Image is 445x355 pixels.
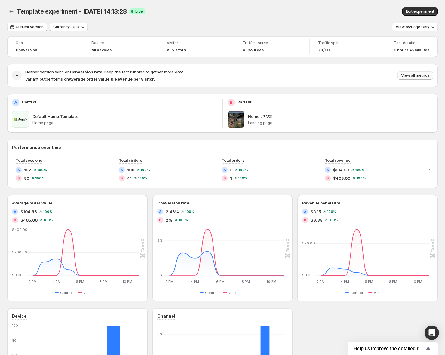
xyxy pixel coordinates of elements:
h3: Average order value [12,200,52,206]
button: Variant [223,289,242,296]
text: $200.00 [12,250,27,254]
a: VisitorAll visitors [167,40,226,53]
h2: Performance over time [12,145,433,151]
span: 70/30 [318,48,330,53]
span: Variant outperforms on . [25,77,155,81]
span: 100 % [37,168,47,172]
span: Total sessions [16,158,42,163]
p: Control [22,99,36,105]
p: Landing page [248,121,433,125]
text: 10 PM [122,280,132,284]
h2: A [159,210,161,213]
span: Total visitors [119,158,142,163]
button: Currency: USD [50,23,88,31]
span: Conversion [16,48,37,53]
div: Open Intercom Messenger [425,326,439,340]
text: $0.00 [12,273,23,277]
a: Test duration3 hours 45 minutes [394,40,429,53]
text: 8 PM [389,280,397,284]
span: 100 % [185,210,195,213]
span: Control [205,290,218,295]
span: 100 % [178,218,188,222]
span: Test duration [394,41,429,45]
button: Show survey - Help us improve the detailed report for A/B campaigns [354,345,432,352]
span: $9.88 [311,217,323,223]
span: 100 % [43,210,53,213]
img: Home LP V2 [228,111,244,128]
h2: A [327,168,329,172]
h2: B [159,218,161,222]
button: Edit experiment [402,7,438,16]
text: 2 PM [165,280,173,284]
span: Help us improve the detailed report for A/B campaigns [354,346,425,351]
h2: A [304,210,306,213]
button: Variant [78,289,97,296]
span: 100 % [327,210,336,213]
img: Default Home Template [12,111,29,128]
p: Home LP V2 [248,113,272,119]
span: 2% [166,217,172,223]
h3: Device [12,313,27,319]
span: $314.59 [333,167,349,173]
h3: Conversion rate [157,200,189,206]
h3: Channel [157,313,175,319]
span: 1 [230,175,232,181]
p: Home page [32,121,218,125]
span: Template experiment - [DATE] 14:13:28 [17,8,127,15]
h4: All devices [91,48,112,53]
span: Traffic source [243,41,301,45]
span: $104.86 [20,209,37,215]
span: Device [91,41,150,45]
button: Variant [368,289,387,296]
button: Current version [7,23,47,31]
span: View by: Page Only [396,25,429,29]
span: 3 hours 45 minutes [394,48,429,53]
strong: Conversion rate [70,69,102,74]
strong: Average order value [69,77,109,81]
span: 41 [127,175,132,181]
button: Expand chart [425,165,433,173]
h2: B [304,218,306,222]
span: 100 % [140,168,150,172]
span: Neither version wins on . Keep the test running to gather more data. [25,69,184,74]
h2: B [230,100,232,105]
h2: B [223,176,226,180]
text: 100 [12,323,18,328]
span: $405.00 [20,217,38,223]
span: 3 [230,167,232,173]
h2: A [223,168,226,172]
span: Control [350,290,363,295]
text: 2 PM [317,280,325,284]
text: $400.00 [12,228,27,232]
span: 100 [127,167,134,173]
text: 60 [157,332,162,336]
text: $0.00 [302,273,313,277]
span: Currency: USD [53,25,79,29]
span: 122 [24,167,31,173]
span: Total orders [222,158,244,163]
button: View by:Page Only [392,23,438,31]
span: 100 % [35,176,45,180]
button: View all metrics [397,71,433,80]
span: 100 % [238,168,248,172]
text: 4 PM [52,280,61,284]
h2: A [14,210,16,213]
h2: A [14,100,17,105]
text: 10 PM [412,280,422,284]
strong: & [111,77,114,81]
h2: B [17,176,20,180]
h2: A [17,168,20,172]
a: Traffic split70/30 [318,40,377,53]
span: Control [60,290,73,295]
p: Variant [237,99,252,105]
span: Visitor [167,41,226,45]
span: 100 % [355,168,365,172]
h4: All visitors [167,48,186,53]
span: 100 % [238,176,247,180]
strong: Revenue per visitor [115,77,154,81]
h2: B [327,176,329,180]
span: View all metrics [401,73,429,78]
a: Traffic sourceAll sources [243,40,301,53]
h2: B [121,176,123,180]
text: 4 PM [341,280,349,284]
